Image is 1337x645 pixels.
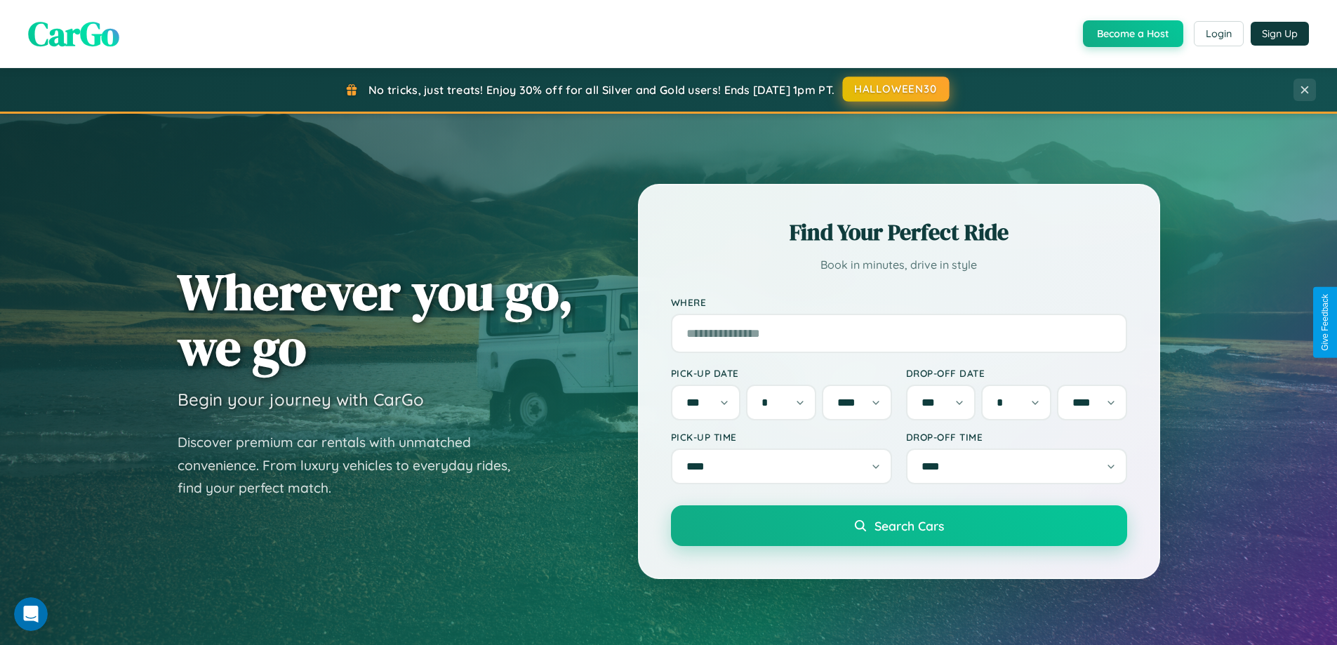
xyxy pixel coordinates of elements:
[671,217,1127,248] h2: Find Your Perfect Ride
[1251,22,1309,46] button: Sign Up
[843,77,950,102] button: HALLOWEEN30
[178,264,573,375] h1: Wherever you go, we go
[671,296,1127,308] label: Where
[906,431,1127,443] label: Drop-off Time
[1083,20,1183,47] button: Become a Host
[671,431,892,443] label: Pick-up Time
[906,367,1127,379] label: Drop-off Date
[178,431,528,500] p: Discover premium car rentals with unmatched convenience. From luxury vehicles to everyday rides, ...
[28,11,119,57] span: CarGo
[368,83,834,97] span: No tricks, just treats! Enjoy 30% off for all Silver and Gold users! Ends [DATE] 1pm PT.
[671,255,1127,275] p: Book in minutes, drive in style
[874,518,944,533] span: Search Cars
[1194,21,1244,46] button: Login
[671,505,1127,546] button: Search Cars
[178,389,424,410] h3: Begin your journey with CarGo
[671,367,892,379] label: Pick-up Date
[14,597,48,631] iframe: Intercom live chat
[1320,294,1330,351] div: Give Feedback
